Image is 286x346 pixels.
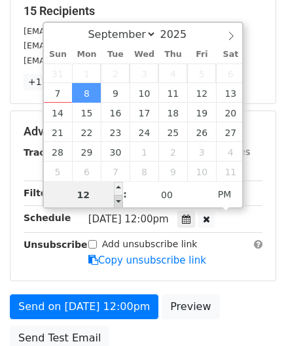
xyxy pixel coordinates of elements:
[130,50,158,59] span: Wed
[101,122,130,142] span: September 23, 2025
[158,50,187,59] span: Thu
[158,63,187,83] span: September 4, 2025
[216,103,245,122] span: September 20, 2025
[72,162,101,181] span: October 6, 2025
[101,142,130,162] span: September 30, 2025
[101,83,130,103] span: September 9, 2025
[24,239,88,250] strong: Unsubscribe
[72,103,101,122] span: September 15, 2025
[216,142,245,162] span: October 4, 2025
[24,74,79,90] a: +12 more
[187,142,216,162] span: October 3, 2025
[216,50,245,59] span: Sat
[44,83,73,103] span: September 7, 2025
[72,50,101,59] span: Mon
[158,103,187,122] span: September 18, 2025
[24,124,262,139] h5: Advanced
[207,181,243,207] span: Click to toggle
[216,83,245,103] span: September 13, 2025
[187,50,216,59] span: Fri
[130,83,158,103] span: September 10, 2025
[72,63,101,83] span: September 1, 2025
[130,63,158,83] span: September 3, 2025
[24,41,170,50] small: [EMAIL_ADDRESS][DOMAIN_NAME]
[216,63,245,83] span: September 6, 2025
[44,63,73,83] span: August 31, 2025
[72,142,101,162] span: September 29, 2025
[44,182,124,208] input: Hour
[187,83,216,103] span: September 12, 2025
[130,103,158,122] span: September 17, 2025
[158,162,187,181] span: October 9, 2025
[24,147,67,158] strong: Tracking
[44,103,73,122] span: September 14, 2025
[130,162,158,181] span: October 8, 2025
[44,162,73,181] span: October 5, 2025
[72,122,101,142] span: September 22, 2025
[158,122,187,142] span: September 25, 2025
[162,294,219,319] a: Preview
[44,122,73,142] span: September 21, 2025
[88,213,169,225] span: [DATE] 12:00pm
[187,103,216,122] span: September 19, 2025
[101,162,130,181] span: October 7, 2025
[130,122,158,142] span: September 24, 2025
[24,26,170,36] small: [EMAIL_ADDRESS][DOMAIN_NAME]
[24,188,57,198] strong: Filters
[156,28,204,41] input: Year
[24,4,262,18] h5: 15 Recipients
[123,181,127,207] span: :
[221,283,286,346] iframe: Chat Widget
[130,142,158,162] span: October 1, 2025
[102,237,198,251] label: Add unsubscribe link
[187,122,216,142] span: September 26, 2025
[44,50,73,59] span: Sun
[216,162,245,181] span: October 11, 2025
[44,142,73,162] span: September 28, 2025
[24,56,170,65] small: [EMAIL_ADDRESS][DOMAIN_NAME]
[187,63,216,83] span: September 5, 2025
[127,182,207,208] input: Minute
[101,50,130,59] span: Tue
[158,142,187,162] span: October 2, 2025
[24,213,71,223] strong: Schedule
[88,254,206,266] a: Copy unsubscribe link
[10,294,158,319] a: Send on [DATE] 12:00pm
[216,122,245,142] span: September 27, 2025
[101,103,130,122] span: September 16, 2025
[101,63,130,83] span: September 2, 2025
[158,83,187,103] span: September 11, 2025
[187,162,216,181] span: October 10, 2025
[72,83,101,103] span: September 8, 2025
